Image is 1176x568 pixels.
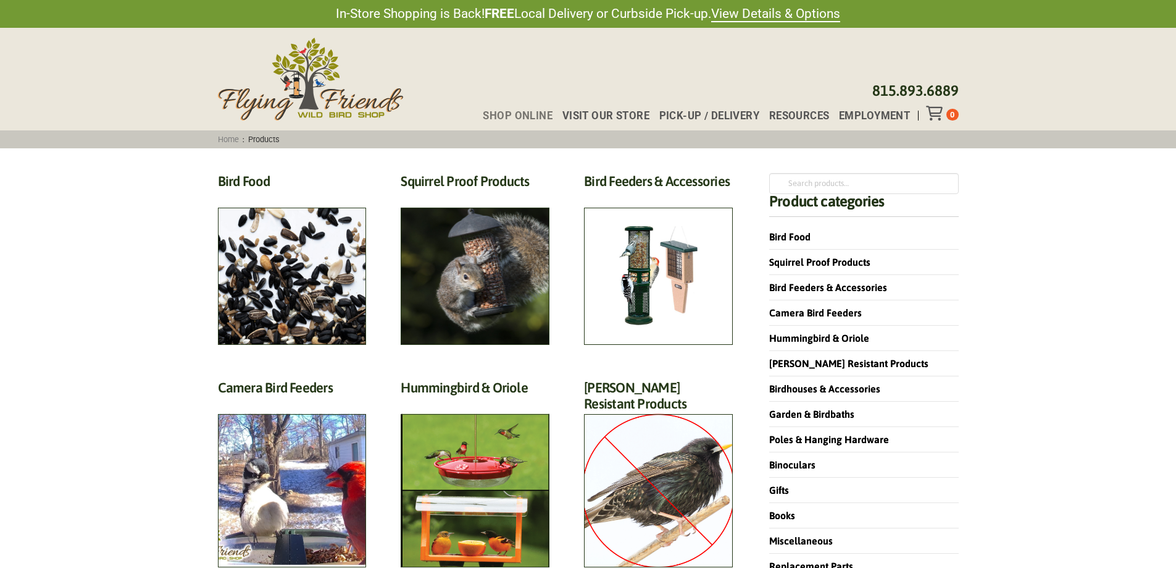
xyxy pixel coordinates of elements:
[401,173,549,345] a: Visit product category Squirrel Proof Products
[769,434,889,445] a: Poles & Hanging Hardware
[769,383,880,394] a: Birdhouses & Accessories
[829,111,910,121] a: Employment
[649,111,759,121] a: Pick-up / Delivery
[769,409,854,420] a: Garden & Birdbaths
[759,111,829,121] a: Resources
[711,6,840,22] a: View Details & Options
[336,5,840,23] span: In-Store Shopping is Back! Local Delivery or Curbside Pick-up.
[473,111,552,121] a: Shop Online
[769,231,811,242] a: Bird Food
[244,135,284,144] span: Products
[769,333,869,344] a: Hummingbird & Oriole
[218,173,367,345] a: Visit product category Bird Food
[401,379,549,568] a: Visit product category Hummingbird & Oriole
[483,111,553,121] span: Shop Online
[562,111,649,121] span: Visit Our Store
[218,173,367,196] h2: Bird Food
[659,111,760,121] span: Pick-up / Delivery
[769,282,887,293] a: Bird Feeders & Accessories
[769,510,795,521] a: Books
[769,194,958,217] h4: Product categories
[769,256,870,268] a: Squirrel Proof Products
[218,38,403,121] img: Flying Friends Wild Bird Shop Logo
[769,485,789,496] a: Gifts
[584,173,733,345] a: Visit product category Bird Feeders & Accessories
[926,106,946,121] div: Toggle Off Canvas Content
[839,111,910,121] span: Employment
[485,6,514,21] strong: FREE
[553,111,649,121] a: Visit Our Store
[401,379,549,402] h2: Hummingbird & Oriole
[769,111,830,121] span: Resources
[584,379,733,568] a: Visit product category Starling Resistant Products
[584,173,733,196] h2: Bird Feeders & Accessories
[769,173,958,194] input: Search products…
[872,82,959,99] a: 815.893.6889
[769,535,833,546] a: Miscellaneous
[214,135,243,144] a: Home
[769,358,928,369] a: [PERSON_NAME] Resistant Products
[218,379,367,568] a: Visit product category Camera Bird Feeders
[769,307,862,318] a: Camera Bird Feeders
[401,173,549,196] h2: Squirrel Proof Products
[950,110,954,119] span: 0
[769,459,815,470] a: Binoculars
[584,379,733,419] h2: [PERSON_NAME] Resistant Products
[214,135,284,144] span: :
[218,379,367,402] h2: Camera Bird Feeders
